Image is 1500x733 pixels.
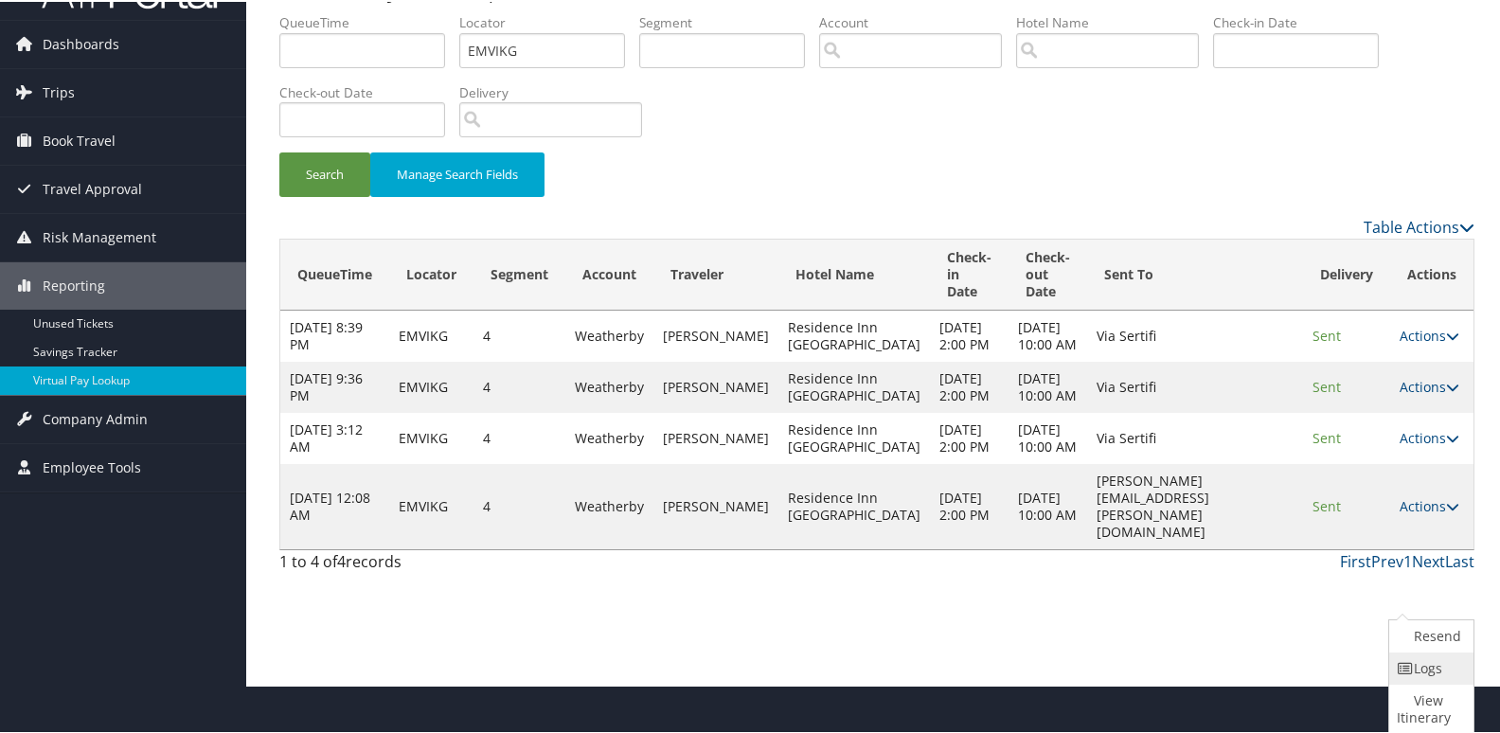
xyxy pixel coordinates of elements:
[280,238,389,309] th: QueueTime: activate to sort column ascending
[930,309,1009,360] td: [DATE] 2:00 PM
[279,151,370,195] button: Search
[389,238,473,309] th: Locator: activate to sort column ascending
[1340,549,1371,570] a: First
[43,19,119,66] span: Dashboards
[1389,618,1469,651] a: Resend
[43,116,116,163] span: Book Travel
[930,411,1009,462] td: [DATE] 2:00 PM
[473,309,565,360] td: 4
[280,411,389,462] td: [DATE] 3:12 AM
[1400,495,1459,513] a: Actions
[778,309,930,360] td: Residence Inn [GEOGRAPHIC_DATA]
[930,238,1009,309] th: Check-in Date: activate to sort column ascending
[1087,309,1303,360] td: Via Sertifi
[1087,360,1303,411] td: Via Sertifi
[778,360,930,411] td: Residence Inn [GEOGRAPHIC_DATA]
[778,411,930,462] td: Residence Inn [GEOGRAPHIC_DATA]
[280,462,389,547] td: [DATE] 12:08 AM
[1364,215,1474,236] a: Table Actions
[1390,238,1473,309] th: Actions
[1009,462,1087,547] td: [DATE] 10:00 AM
[43,442,141,490] span: Employee Tools
[1400,427,1459,445] a: Actions
[1009,309,1087,360] td: [DATE] 10:00 AM
[389,360,473,411] td: EMVIKG
[778,462,930,547] td: Residence Inn [GEOGRAPHIC_DATA]
[279,11,459,30] label: QueueTime
[1087,462,1303,547] td: [PERSON_NAME][EMAIL_ADDRESS][PERSON_NAME][DOMAIN_NAME]
[1403,549,1412,570] a: 1
[1087,411,1303,462] td: Via Sertifi
[1412,549,1445,570] a: Next
[565,360,653,411] td: Weatherby
[819,11,1016,30] label: Account
[653,238,778,309] th: Traveler: activate to sort column ascending
[43,67,75,115] span: Trips
[279,81,459,100] label: Check-out Date
[1445,549,1474,570] a: Last
[653,309,778,360] td: [PERSON_NAME]
[279,548,557,581] div: 1 to 4 of records
[1371,549,1403,570] a: Prev
[370,151,545,195] button: Manage Search Fields
[473,411,565,462] td: 4
[930,360,1009,411] td: [DATE] 2:00 PM
[565,462,653,547] td: Weatherby
[778,238,930,309] th: Hotel Name: activate to sort column ascending
[1009,360,1087,411] td: [DATE] 10:00 AM
[1389,651,1469,683] a: Logs
[459,11,639,30] label: Locator
[930,462,1009,547] td: [DATE] 2:00 PM
[653,360,778,411] td: [PERSON_NAME]
[1312,427,1341,445] span: Sent
[473,462,565,547] td: 4
[280,360,389,411] td: [DATE] 9:36 PM
[1087,238,1303,309] th: Sent To: activate to sort column descending
[565,238,653,309] th: Account: activate to sort column ascending
[1389,683,1469,732] a: View Itinerary
[1312,325,1341,343] span: Sent
[1016,11,1213,30] label: Hotel Name
[1213,11,1393,30] label: Check-in Date
[43,212,156,259] span: Risk Management
[653,462,778,547] td: [PERSON_NAME]
[43,260,105,308] span: Reporting
[639,11,819,30] label: Segment
[653,411,778,462] td: [PERSON_NAME]
[337,549,346,570] span: 4
[1312,376,1341,394] span: Sent
[473,238,565,309] th: Segment: activate to sort column ascending
[1400,325,1459,343] a: Actions
[389,411,473,462] td: EMVIKG
[1312,495,1341,513] span: Sent
[389,462,473,547] td: EMVIKG
[565,309,653,360] td: Weatherby
[280,309,389,360] td: [DATE] 8:39 PM
[1009,411,1087,462] td: [DATE] 10:00 AM
[43,164,142,211] span: Travel Approval
[459,81,656,100] label: Delivery
[1009,238,1087,309] th: Check-out Date: activate to sort column ascending
[565,411,653,462] td: Weatherby
[1303,238,1390,309] th: Delivery: activate to sort column ascending
[389,309,473,360] td: EMVIKG
[473,360,565,411] td: 4
[1400,376,1459,394] a: Actions
[43,394,148,441] span: Company Admin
